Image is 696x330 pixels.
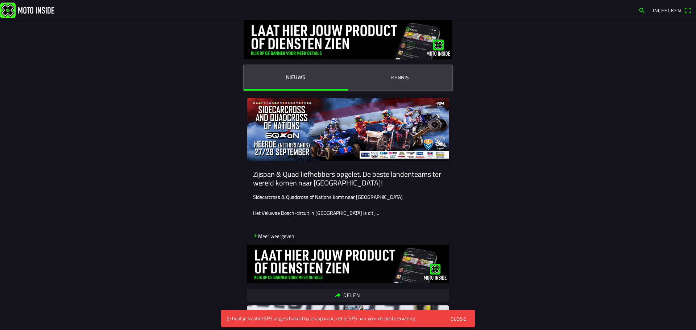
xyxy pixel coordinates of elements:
img: DquIORQn5pFcG0wREDc6xsoRnKbaxAuyzJmd8qj8.jpg [244,20,452,59]
ion-label: Kennis [391,74,409,82]
ion-card-title: Zijspan & Quad liefhebbers opgelet. De beste landenteams ter wereld komen naar [GEOGRAPHIC_DATA]! [253,170,443,187]
span: Inchecken [653,7,681,14]
ion-button: Delen [247,289,449,302]
ion-label: Nieuws [286,73,306,81]
img: 64v4Apfhk9kRvyee7tCCbhUWCIhqkwx3UzeRWfBS.jpg [247,98,449,161]
p: Meer weergeven [253,232,294,240]
p: Het Veluwse Bosch-circuit in [GEOGRAPHIC_DATA] is dit j… [253,209,443,217]
p: Sidecarcross & Quadcross of Nations komt naar [GEOGRAPHIC_DATA] [253,193,443,201]
a: search [635,4,649,16]
a: Incheckenqr scanner [649,4,695,16]
ion-icon: arrow down [253,233,258,238]
img: ovdhpoPiYVyyWxH96Op6EavZdUOyIWdtEOENrLni.jpg [247,245,449,283]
